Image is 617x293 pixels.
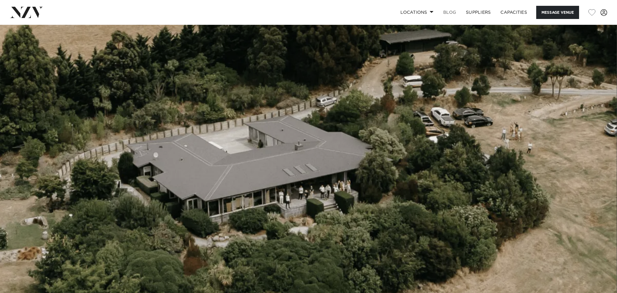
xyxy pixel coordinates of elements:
[461,6,496,19] a: SUPPLIERS
[496,6,532,19] a: Capacities
[396,6,438,19] a: Locations
[536,6,579,19] button: Message Venue
[10,7,43,18] img: nzv-logo.png
[438,6,461,19] a: BLOG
